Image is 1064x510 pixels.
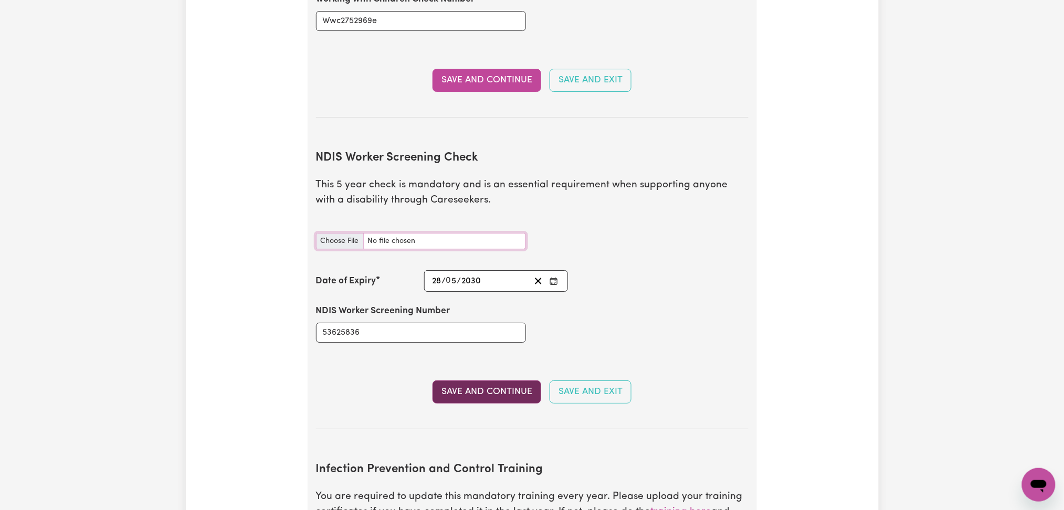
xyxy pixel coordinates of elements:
[433,380,541,403] button: Save and Continue
[316,304,450,318] label: NDIS Worker Screening Number
[1022,468,1056,502] iframe: Button to launch messaging window
[550,380,631,403] button: Save and Exit
[432,274,442,288] input: --
[316,274,376,288] label: Date of Expiry
[442,277,446,286] span: /
[457,277,461,286] span: /
[316,151,749,165] h2: NDIS Worker Screening Check
[550,69,631,92] button: Save and Exit
[447,274,457,288] input: --
[546,274,561,288] button: Enter the Date of Expiry of your NDIS Worker Screening Check
[461,274,482,288] input: ----
[446,277,451,285] span: 0
[433,69,541,92] button: Save and Continue
[316,178,749,208] p: This 5 year check is mandatory and is an essential requirement when supporting anyone with a disa...
[530,274,546,288] button: Clear date
[316,463,749,477] h2: Infection Prevention and Control Training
